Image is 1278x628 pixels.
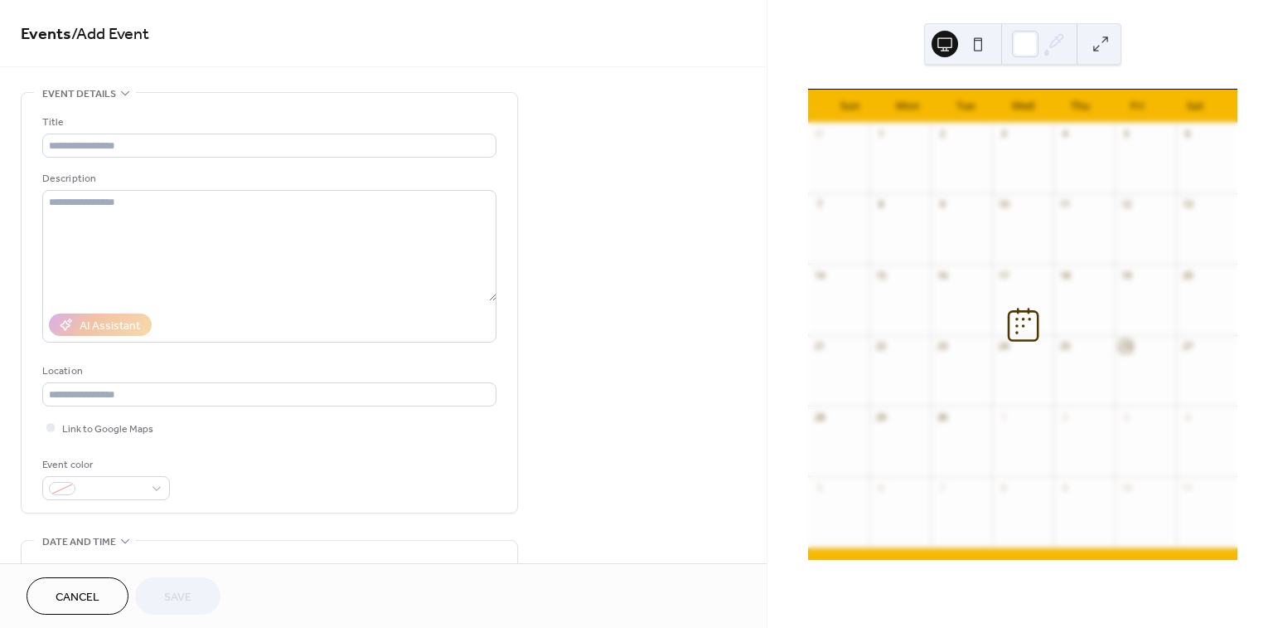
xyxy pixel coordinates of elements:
[1052,90,1109,123] div: Thu
[1109,90,1166,123] div: Fri
[997,411,1009,423] div: 1
[997,269,1009,281] div: 17
[1120,198,1132,211] div: 12
[994,90,1051,123] div: Wed
[1058,411,1071,423] div: 2
[71,18,149,51] span: / Add Event
[1058,481,1071,494] div: 9
[936,340,948,353] div: 23
[874,340,887,353] div: 22
[21,18,71,51] a: Events
[27,577,128,615] button: Cancel
[936,269,948,281] div: 16
[1120,340,1132,353] div: 26
[813,269,825,281] div: 14
[874,198,887,211] div: 8
[1120,481,1132,494] div: 10
[1058,340,1071,353] div: 25
[1167,90,1224,123] div: Sat
[813,340,825,353] div: 21
[874,481,887,494] div: 6
[813,198,825,211] div: 7
[42,456,167,474] div: Event color
[42,533,116,551] span: Date and time
[1058,269,1071,281] div: 18
[1181,340,1193,353] div: 27
[813,411,825,423] div: 28
[62,421,153,438] span: Link to Google Maps
[997,198,1009,211] div: 10
[1181,269,1193,281] div: 20
[1058,198,1071,211] div: 11
[937,90,994,123] div: Tue
[42,562,94,579] div: Start date
[936,128,948,140] div: 2
[1120,269,1132,281] div: 19
[936,411,948,423] div: 30
[1120,411,1132,423] div: 3
[42,363,493,380] div: Location
[42,114,493,131] div: Title
[1181,198,1193,211] div: 13
[42,170,493,187] div: Description
[56,589,99,606] span: Cancel
[1181,411,1193,423] div: 4
[821,90,879,123] div: Sun
[936,198,948,211] div: 9
[813,481,825,494] div: 5
[874,269,887,281] div: 15
[1120,128,1132,140] div: 5
[997,481,1009,494] div: 8
[879,90,937,123] div: Mon
[997,340,1009,353] div: 24
[874,411,887,423] div: 29
[874,128,887,140] div: 1
[1181,128,1193,140] div: 6
[278,562,324,579] div: End date
[42,85,116,103] span: Event details
[813,128,825,140] div: 31
[997,128,1009,140] div: 3
[1058,128,1071,140] div: 4
[936,481,948,494] div: 7
[1181,481,1193,494] div: 11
